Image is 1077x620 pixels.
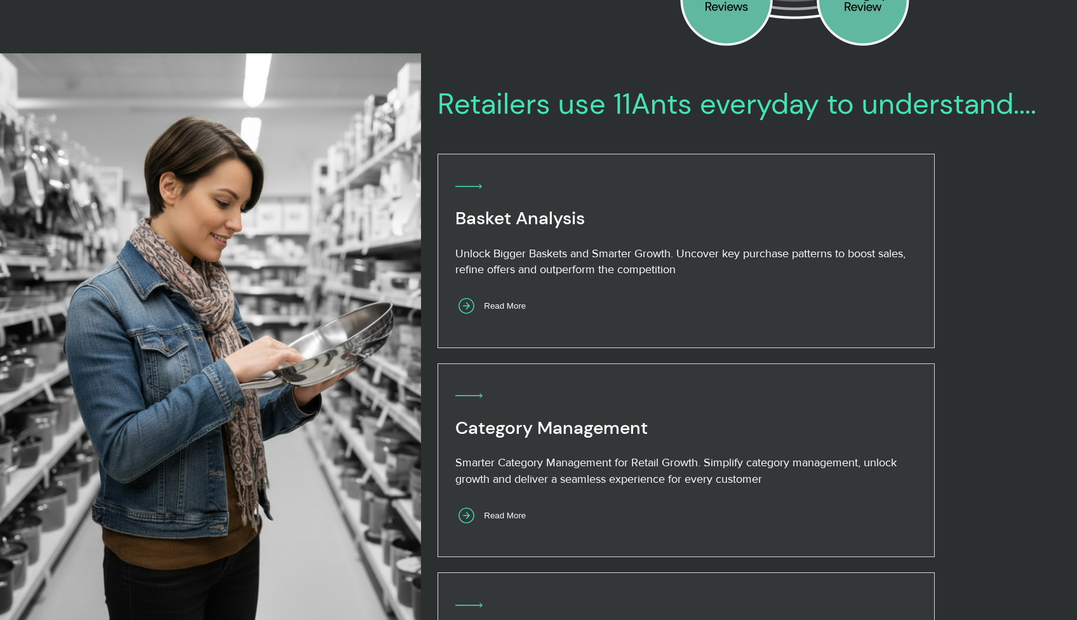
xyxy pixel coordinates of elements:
[455,246,916,278] p: Unlock Bigger Baskets and Smarter Growth. Uncover key purchase patterns to boost sales, refine of...
[455,416,648,440] span: Category Management
[455,503,545,528] button: Read More
[455,455,916,487] p: Smarter Category Management for Retail Growth. Simplify category management, unlock growth and de...
[455,206,585,230] span: Basket Analysis
[455,294,545,319] button: Read More
[438,85,1036,123] span: Retailers use 11Ants everyday to understand....
[484,511,526,520] span: Read More
[484,301,526,311] span: Read More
